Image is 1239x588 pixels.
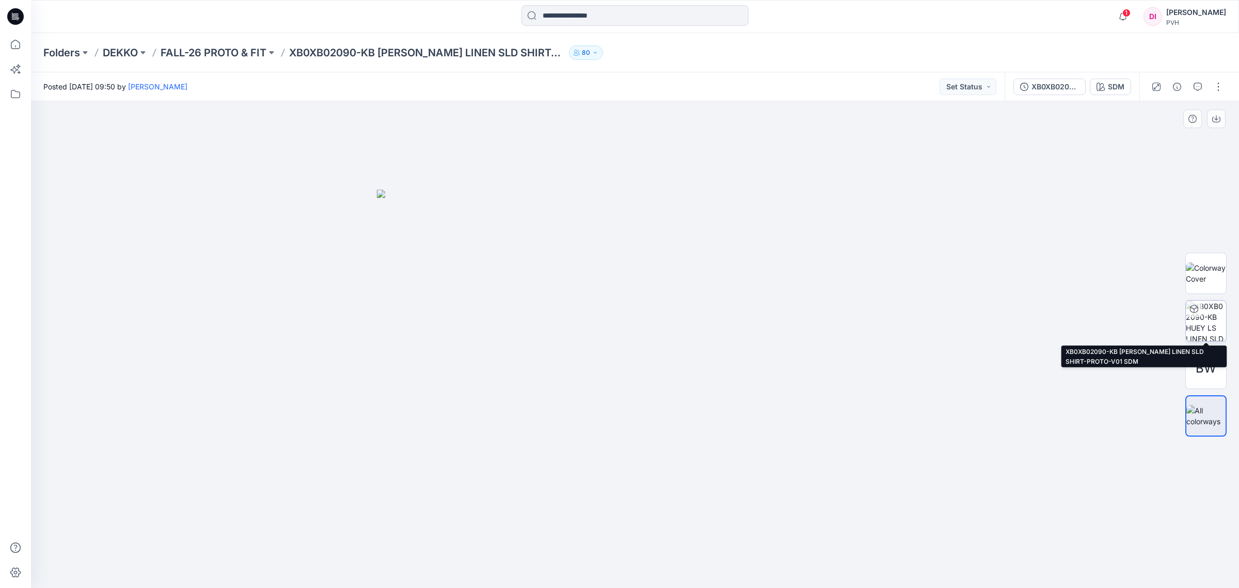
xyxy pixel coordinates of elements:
button: 80 [569,45,603,60]
a: FALL-26 PROTO & FIT [161,45,266,60]
img: All colorways [1186,405,1226,427]
div: [PERSON_NAME] [1166,6,1226,19]
img: Colorway Cover [1186,262,1226,284]
a: Folders [43,45,80,60]
button: Details [1169,79,1185,95]
div: DI [1143,7,1162,26]
span: 1 [1122,9,1131,17]
div: XB0XB02090-KB [PERSON_NAME] LINEN SLD SHIRT-PROTO-V01 [1031,81,1079,92]
button: SDM [1090,79,1131,95]
button: XB0XB02090-KB [PERSON_NAME] LINEN SLD SHIRT-PROTO-V01 [1013,79,1086,95]
a: DEKKO [103,45,138,60]
img: eyJhbGciOiJIUzI1NiIsImtpZCI6IjAiLCJzbHQiOiJzZXMiLCJ0eXAiOiJKV1QifQ.eyJkYXRhIjp7InR5cGUiOiJzdG9yYW... [377,190,893,588]
div: SDM [1108,81,1124,92]
p: 80 [582,47,590,58]
span: Posted [DATE] 09:50 by [43,81,187,92]
span: BW [1196,359,1216,378]
p: XB0XB02090-KB [PERSON_NAME] LINEN SLD SHIRT-PROTO-V01 [289,45,565,60]
a: [PERSON_NAME] [128,82,187,91]
img: XB0XB02090-KB HUEY LS LINEN SLD SHIRT-PROTO-V01 SDM [1186,301,1226,341]
div: PVH [1166,19,1226,26]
